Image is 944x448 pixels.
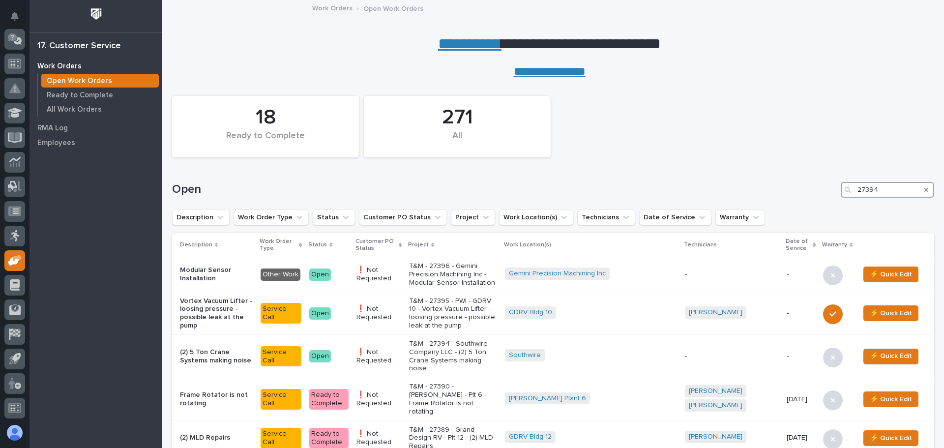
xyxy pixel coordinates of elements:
span: ⚡ Quick Edit [870,269,912,280]
p: Work Location(s) [504,239,551,250]
span: ⚡ Quick Edit [870,350,912,362]
div: Service Call [261,303,301,324]
p: Technicians [684,239,717,250]
p: Customer PO Status [355,236,396,254]
div: 271 [381,105,534,130]
p: Warranty [822,239,847,250]
a: GDRV Bldg 10 [509,308,552,317]
button: Work Location(s) [499,209,573,225]
a: GDRV Bldg 12 [509,433,552,441]
a: Work Orders [29,59,162,73]
p: - [787,352,815,360]
p: ❗ Not Requested [356,430,401,447]
div: All [381,131,534,151]
p: - [685,352,779,360]
p: Work Order Type [260,236,296,254]
p: Frame Rotator is not rotating [180,391,253,408]
button: ⚡ Quick Edit [863,430,918,446]
a: Employees [29,135,162,150]
button: Warranty [715,209,765,225]
div: Open [309,307,331,320]
p: Employees [37,139,75,148]
button: Notifications [4,6,25,27]
span: ⚡ Quick Edit [870,393,912,405]
a: [PERSON_NAME] Plant 6 [509,394,586,403]
p: Vortex Vacuum Lifter - loosing pressure - possible leak at the pump [180,297,253,330]
p: Work Orders [37,62,82,71]
input: Search [841,182,934,198]
p: Open Work Orders [363,2,423,13]
div: Service Call [261,346,301,367]
div: Ready to Complete [309,389,349,410]
a: Ready to Complete [38,88,162,102]
button: Date of Service [639,209,711,225]
a: Work Orders [312,2,353,13]
div: 17. Customer Service [37,41,121,52]
button: Customer PO Status [359,209,447,225]
p: Description [180,239,212,250]
div: Open [309,269,331,281]
div: Ready to Complete [189,131,342,151]
p: Open Work Orders [47,77,112,86]
a: [PERSON_NAME] [689,433,742,441]
p: (2) MLD Repairs [180,434,253,442]
p: ❗ Not Requested [356,305,401,322]
p: Project [408,239,429,250]
a: Southwire [509,351,541,359]
p: - [787,309,815,318]
a: Open Work Orders [38,74,162,88]
p: T&M - 27395 - PWI - GDRV 10 - Vortex Vacuum Lifter - loosing pressure - possible leak at the pump [409,297,498,330]
button: ⚡ Quick Edit [863,305,918,321]
div: Notifications [12,12,25,28]
p: [DATE] [787,395,815,404]
a: Gemini Precision Machining Inc [509,269,606,278]
p: RMA Log [37,124,68,133]
span: ⚡ Quick Edit [870,307,912,319]
p: Ready to Complete [47,91,113,100]
a: RMA Log [29,120,162,135]
button: users-avatar [4,422,25,443]
span: ⚡ Quick Edit [870,432,912,444]
button: Work Order Type [234,209,309,225]
img: Workspace Logo [87,5,105,23]
button: Status [313,209,355,225]
div: Open [309,350,331,362]
div: Service Call [261,389,301,410]
tr: (2) 5 Ton Crane Systems making noiseService CallOpen❗ Not RequestedT&M - 27394 - Southwire Compan... [172,335,934,378]
h1: Open [172,182,837,197]
tr: Vortex Vacuum Lifter - loosing pressure - possible leak at the pumpService CallOpen❗ Not Requeste... [172,292,934,334]
p: - [685,270,779,279]
button: ⚡ Quick Edit [863,391,918,407]
p: ❗ Not Requested [356,266,401,283]
a: [PERSON_NAME] [689,401,742,410]
p: [DATE] [787,434,815,442]
button: Technicians [577,209,635,225]
button: Project [451,209,495,225]
button: ⚡ Quick Edit [863,349,918,364]
button: ⚡ Quick Edit [863,267,918,282]
tr: Frame Rotator is not rotatingService CallReady to Complete❗ Not RequestedT&M - 27390 - [PERSON_NA... [172,378,934,420]
div: Other Work [261,269,300,281]
a: [PERSON_NAME] [689,308,742,317]
p: T&M - 27394 - Southwire Company LLC - (2) 5 Ton Crane Systems making noise [409,340,498,373]
p: Modular Sensor Installation [180,266,253,283]
a: All Work Orders [38,102,162,116]
p: Status [308,239,327,250]
p: T&M - 27396 - Gemini Precision Machining Inc - Modular Sensor Installation [409,262,498,287]
tr: Modular Sensor InstallationOther WorkOpen❗ Not RequestedT&M - 27396 - Gemini Precision Machining ... [172,257,934,292]
p: Date of Service [786,236,810,254]
a: [PERSON_NAME] [689,387,742,395]
p: T&M - 27390 - [PERSON_NAME] - Plt 6 - Frame Rotator is not rotating [409,383,498,416]
p: - [787,270,815,279]
p: ❗ Not Requested [356,348,401,365]
div: 18 [189,105,342,130]
p: All Work Orders [47,105,102,114]
p: ❗ Not Requested [356,391,401,408]
button: Description [172,209,230,225]
p: (2) 5 Ton Crane Systems making noise [180,348,253,365]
